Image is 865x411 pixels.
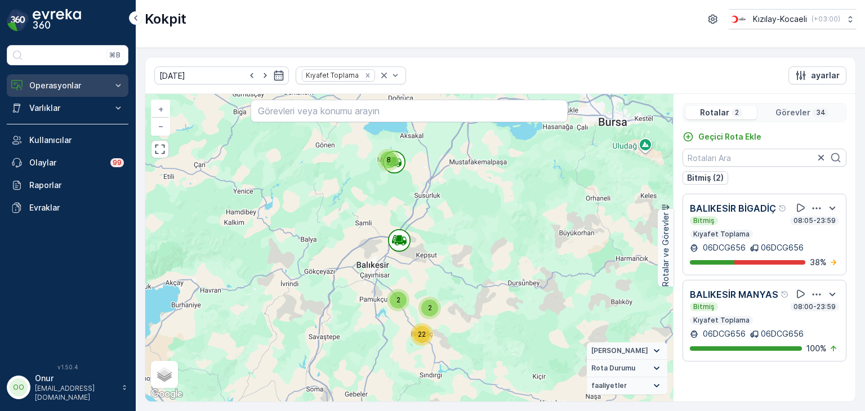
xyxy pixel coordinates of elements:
[251,100,567,122] input: Görevleri veya konumu arayın
[35,373,116,384] p: Onur
[698,131,761,142] p: Geçici Rota Ekle
[396,296,400,304] span: 2
[815,108,827,117] p: 34
[377,149,400,171] div: 8
[683,171,728,185] button: Bitmiş (2)
[411,323,433,346] div: 22
[7,129,128,151] a: Kullanıcılar
[29,180,124,191] p: Raporlar
[428,303,432,312] span: 2
[7,373,128,402] button: OOOnur[EMAIL_ADDRESS][DOMAIN_NAME]
[781,290,790,299] div: Yardım Araç İkonu
[7,74,128,97] button: Operasyonlar
[683,131,761,142] a: Geçici Rota Ekle
[734,108,740,117] p: 2
[591,381,627,390] span: faaliyetler
[148,387,185,401] a: Bu bölgeyi Google Haritalar'da açın (yeni pencerede açılır)
[753,14,807,25] p: Kızılay-Kocaeli
[806,343,827,354] p: 100 %
[29,135,124,146] p: Kullanıcılar
[775,107,810,118] p: Görevler
[701,328,746,339] p: 06DCG656
[154,66,289,84] input: dd/mm/yyyy
[587,360,667,377] summary: Rota Durumu
[158,104,163,114] span: +
[152,362,177,387] a: Layers
[7,364,128,370] span: v 1.50.4
[700,107,729,118] p: Rotalar
[109,51,121,60] p: ⌘B
[7,174,128,196] a: Raporlar
[692,216,716,225] p: Bitmiş
[29,102,106,114] p: Varlıklar
[761,242,804,253] p: 06DCG656
[33,9,81,32] img: logo_dark-DEwI_e13.png
[302,70,360,81] div: Kıyafet Toplama
[387,289,409,311] div: 2
[812,15,840,24] p: ( +03:00 )
[701,242,746,253] p: 06DCG656
[145,10,186,28] p: Kokpit
[811,70,840,81] p: ayarlar
[148,387,185,401] img: Google
[362,71,374,80] div: Remove Kıyafet Toplama
[7,196,128,219] a: Evraklar
[692,316,751,325] p: Kıyafet Toplama
[10,378,28,396] div: OO
[152,118,169,135] a: Uzaklaştır
[152,101,169,118] a: Yakınlaştır
[7,9,29,32] img: logo
[418,330,426,338] span: 22
[591,364,635,373] span: Rota Durumu
[729,9,856,29] button: Kızılay-Kocaeli(+03:00)
[591,346,648,355] span: [PERSON_NAME]
[29,157,104,168] p: Olaylar
[29,202,124,213] p: Evraklar
[687,172,724,184] p: Bitmiş (2)
[810,257,827,268] p: 38 %
[778,204,787,213] div: Yardım Araç İkonu
[692,302,716,311] p: Bitmiş
[587,377,667,395] summary: faaliyetler
[587,342,667,360] summary: [PERSON_NAME]
[35,384,116,402] p: [EMAIL_ADDRESS][DOMAIN_NAME]
[761,328,804,339] p: 06DCG656
[692,230,751,239] p: Kıyafet Toplama
[158,121,164,131] span: −
[690,202,776,215] p: BALIKESİR BİGADİÇ
[7,151,128,174] a: Olaylar99
[660,212,671,287] p: Rotalar ve Görevler
[29,80,106,91] p: Operasyonlar
[729,13,748,25] img: k%C4%B1z%C4%B1lay_0jL9uU1.png
[690,288,778,301] p: BALIKESİR MANYAS
[792,216,837,225] p: 08:05-23:59
[7,97,128,119] button: Varlıklar
[792,302,837,311] p: 08:00-23:59
[418,297,441,319] div: 2
[683,149,846,167] input: Rotaları Ara
[788,66,846,84] button: ayarlar
[386,155,391,164] span: 8
[113,158,122,167] p: 99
